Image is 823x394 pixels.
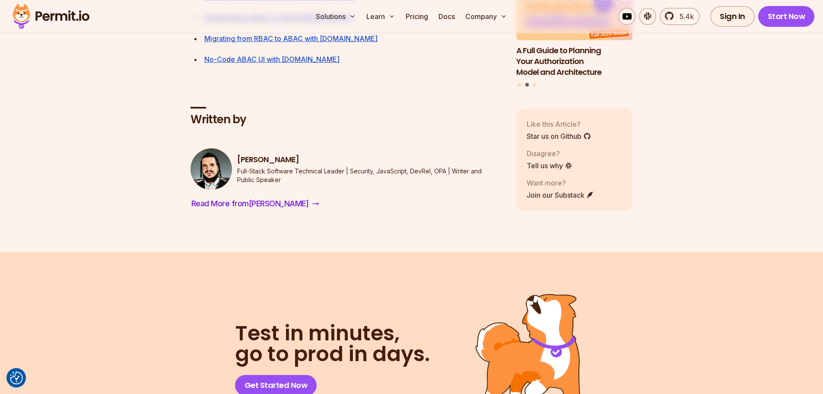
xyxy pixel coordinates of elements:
button: Go to slide 1 [518,83,521,86]
span: 5.4k [674,11,694,22]
a: Sign In [710,6,755,27]
span: Read More from [PERSON_NAME] [191,198,309,210]
img: Revisit consent button [10,372,23,384]
img: Gabriel L. Manor [191,148,232,190]
a: 5.4k [660,8,700,25]
p: Want more? [527,178,594,188]
button: Learn [363,8,399,25]
a: No-Code ABAC UI with [DOMAIN_NAME] [204,55,340,64]
a: Docs [435,8,458,25]
h3: [PERSON_NAME] [237,154,502,165]
a: Migrating from RBAC to ABAC with [DOMAIN_NAME] [204,34,378,43]
a: Start Now [758,6,815,27]
a: Tell us why [527,160,572,171]
a: Star us on Github [527,131,591,141]
span: Test in minutes, [235,323,430,344]
button: Company [462,8,511,25]
button: Solutions [312,8,359,25]
p: Full-Stack Software Technical Leader | Security, JavaScript, DevRel, OPA | Writer and Public Speaker [237,167,502,184]
h2: go to prod in days. [235,323,430,365]
img: Permit logo [9,2,93,31]
button: Consent Preferences [10,372,23,384]
h3: A Full Guide to Planning Your Authorization Model and Architecture [516,45,633,77]
p: Like this Article? [527,119,591,129]
p: Disagree? [527,148,572,159]
button: Go to slide 3 [533,83,536,86]
a: Read More from[PERSON_NAME] [191,197,320,211]
a: Join our Substack [527,190,594,200]
button: Go to slide 2 [525,83,529,87]
a: Pricing [402,8,432,25]
h2: Written by [191,112,502,128]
